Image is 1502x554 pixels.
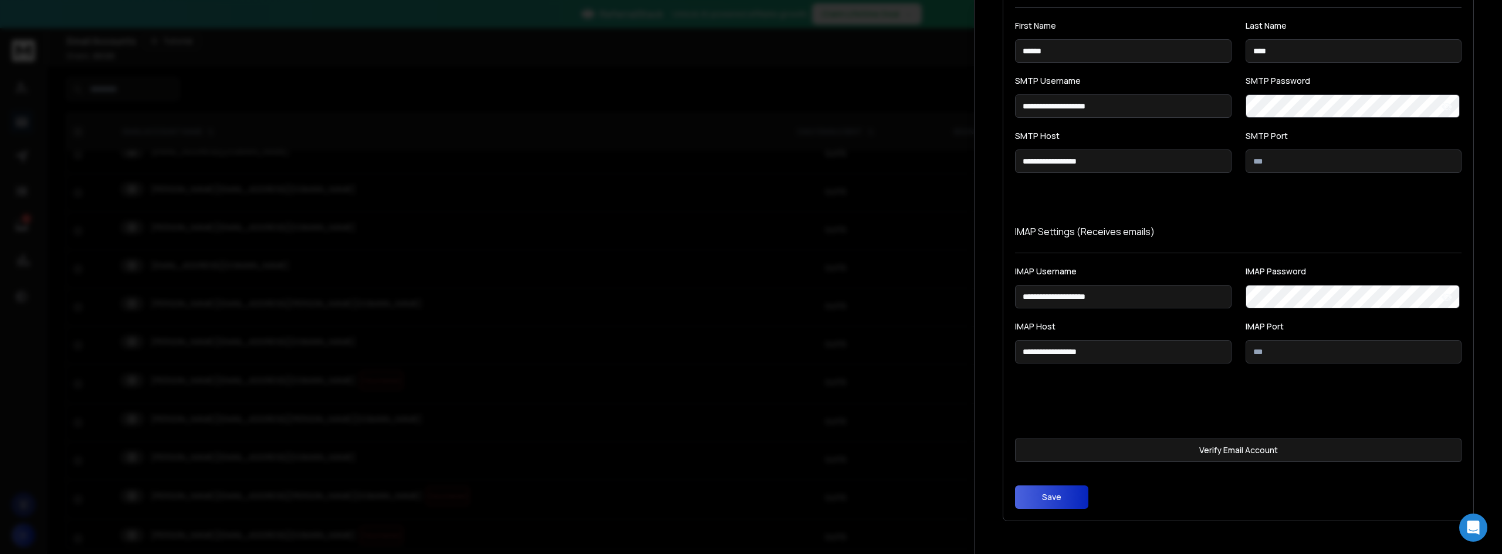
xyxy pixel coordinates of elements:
[1015,225,1462,239] p: IMAP Settings (Receives emails)
[1015,22,1232,30] label: First Name
[1015,439,1462,462] button: Verify Email Account
[1246,132,1462,140] label: SMTP Port
[1246,322,1462,331] label: IMAP Port
[1246,267,1462,276] label: IMAP Password
[1015,485,1088,509] button: Save
[1246,22,1462,30] label: Last Name
[1246,77,1462,85] label: SMTP Password
[1459,514,1487,542] div: Open Intercom Messenger
[1015,132,1232,140] label: SMTP Host
[1015,77,1232,85] label: SMTP Username
[1015,267,1232,276] label: IMAP Username
[1015,322,1232,331] label: IMAP Host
